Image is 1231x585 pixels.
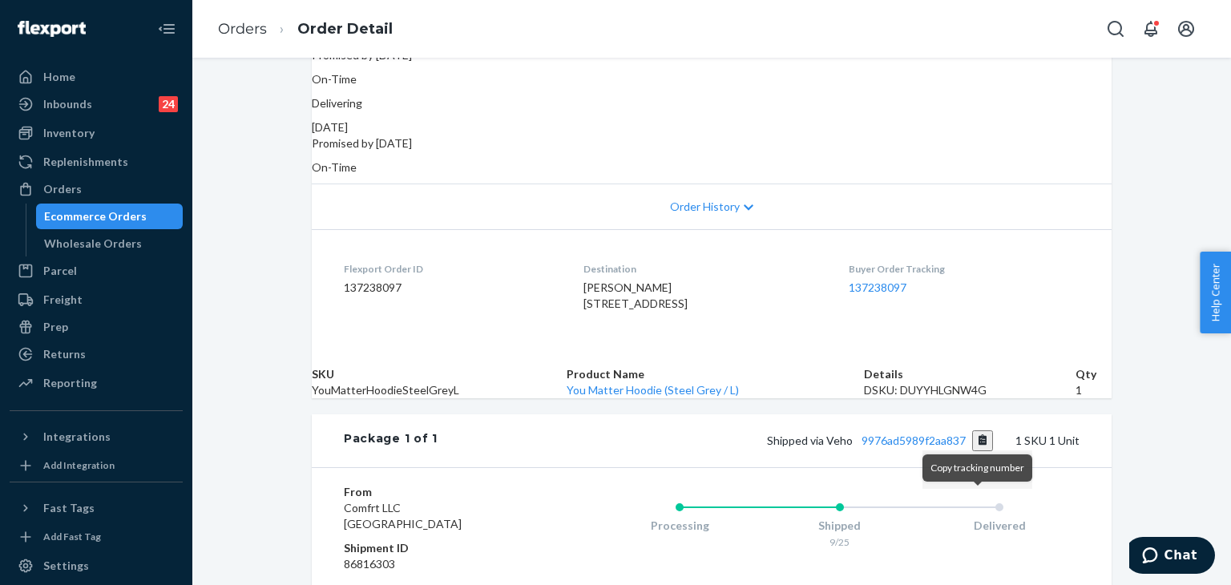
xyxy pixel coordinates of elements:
div: Parcel [43,263,77,279]
div: DSKU: DUYYHLGNW4G [864,382,1076,398]
button: Open account menu [1170,13,1202,45]
a: Settings [10,553,183,579]
div: Home [43,69,75,85]
td: YouMatterHoodieSteelGreyL [312,382,567,398]
div: [DATE] [312,119,1112,135]
a: Orders [218,20,267,38]
div: 9/25 [760,535,920,549]
th: Qty [1076,366,1112,382]
p: On-Time [312,159,1112,175]
div: Processing [599,518,760,534]
th: SKU [312,366,567,382]
div: Returns [43,346,86,362]
th: Product Name [567,366,864,382]
div: Ecommerce Orders [44,208,147,224]
dt: Buyer Order Tracking [849,262,1080,276]
a: Reporting [10,370,183,396]
span: Copy tracking number [930,462,1024,474]
ol: breadcrumbs [205,6,406,53]
div: Package 1 of 1 [344,430,438,451]
div: Fast Tags [43,500,95,516]
div: Orders [43,181,82,197]
div: Shipped [760,518,920,534]
dd: 137238097 [344,280,558,296]
dt: Flexport Order ID [344,262,558,276]
dt: From [344,484,535,500]
iframe: Opens a widget where you can chat to one of our agents [1129,537,1215,577]
button: Fast Tags [10,495,183,521]
div: Replenishments [43,154,128,170]
a: Prep [10,314,183,340]
a: Inbounds24 [10,91,183,117]
div: Freight [43,292,83,308]
a: Freight [10,287,183,313]
a: Returns [10,341,183,367]
th: Details [864,366,1076,382]
p: On-Time [312,71,1112,87]
td: 1 [1076,382,1112,398]
button: Copy tracking number [972,430,994,451]
p: Delivering [312,95,1112,111]
a: Orders [10,176,183,202]
div: Integrations [43,429,111,445]
a: Inventory [10,120,183,146]
a: 9976ad5989f2aa837 [862,434,966,447]
button: Integrations [10,424,183,450]
span: Comfrt LLC [GEOGRAPHIC_DATA] [344,501,462,531]
div: Inventory [43,125,95,141]
dd: 86816303 [344,556,535,572]
div: Prep [43,319,68,335]
div: Settings [43,558,89,574]
div: Add Integration [43,458,115,472]
button: Open Search Box [1100,13,1132,45]
dt: Shipment ID [344,540,535,556]
a: Add Fast Tag [10,527,183,547]
a: Add Integration [10,456,183,475]
a: Home [10,64,183,90]
div: Wholesale Orders [44,236,142,252]
a: Replenishments [10,149,183,175]
p: Promised by [DATE] [312,135,1112,151]
div: Reporting [43,375,97,391]
button: Help Center [1200,252,1231,333]
div: 24 [159,96,178,112]
div: Inbounds [43,96,92,112]
a: Parcel [10,258,183,284]
a: Order Detail [297,20,393,38]
a: Ecommerce Orders [36,204,184,229]
span: Shipped via Veho [767,434,994,447]
a: You Matter Hoodie (Steel Grey / L) [567,383,739,397]
button: Open notifications [1135,13,1167,45]
img: Flexport logo [18,21,86,37]
div: Delivered [919,518,1080,534]
div: 1 SKU 1 Unit [438,430,1080,451]
a: Wholesale Orders [36,231,184,256]
span: [PERSON_NAME] [STREET_ADDRESS] [583,280,688,310]
div: Add Fast Tag [43,530,101,543]
span: Order History [670,199,740,215]
button: Close Navigation [151,13,183,45]
a: 137238097 [849,280,906,294]
dt: Destination [583,262,822,276]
